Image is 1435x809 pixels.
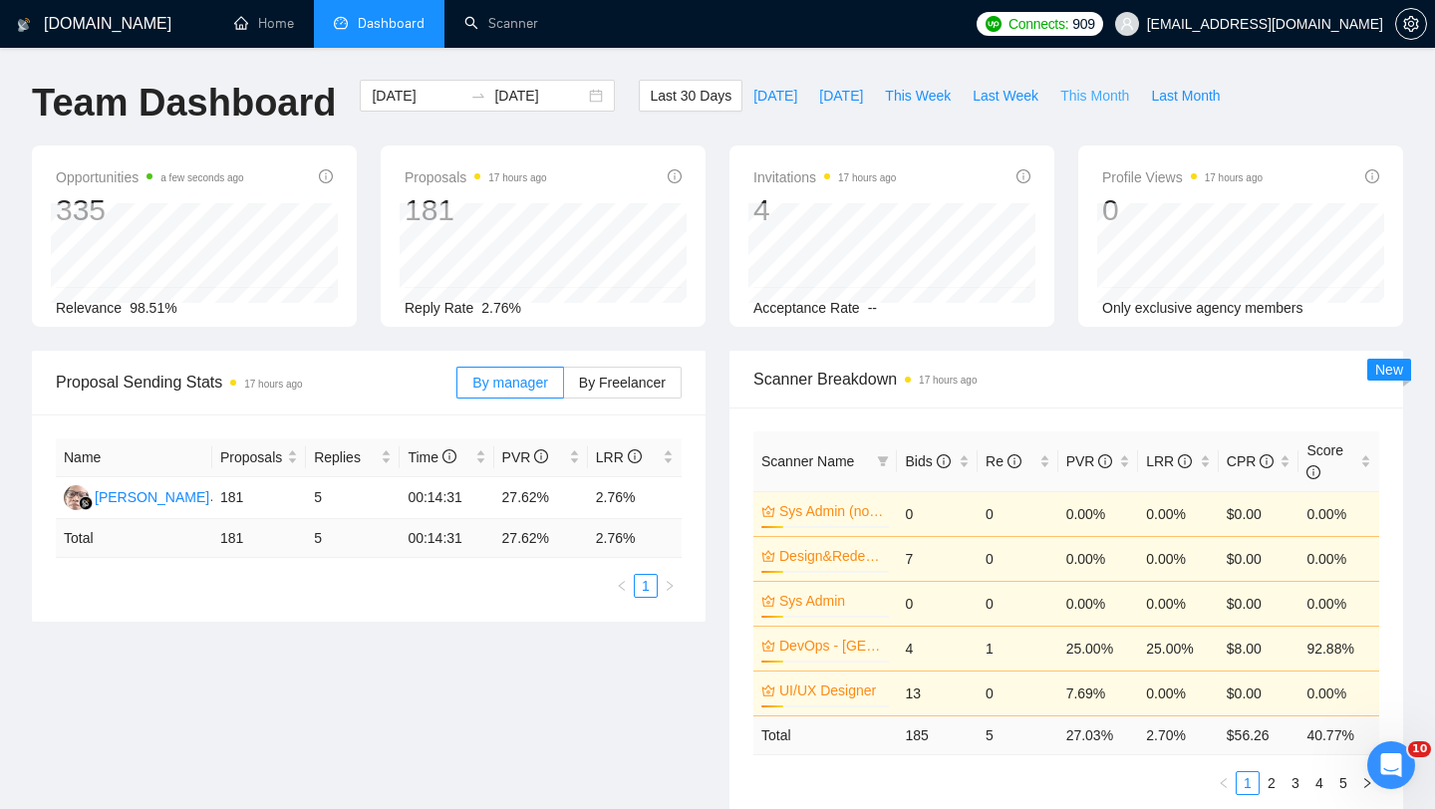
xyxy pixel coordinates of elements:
td: 185 [897,715,978,754]
span: to [470,88,486,104]
td: 181 [212,519,306,558]
a: 1 [635,575,657,597]
span: dashboard [334,16,348,30]
span: Bids [905,453,950,469]
td: 0 [897,581,978,626]
td: 0.00% [1058,581,1139,626]
li: 1 [634,574,658,598]
span: left [616,580,628,592]
td: $0.00 [1219,536,1299,581]
a: searchScanner [464,15,538,32]
span: Replies [314,446,377,468]
span: This Month [1060,85,1129,107]
a: Sys Admin (no budget) [779,500,885,522]
img: logo [17,9,31,41]
span: user [1120,17,1134,31]
li: Previous Page [1212,771,1236,795]
div: 335 [56,191,244,229]
span: [DATE] [819,85,863,107]
button: setting [1395,8,1427,40]
td: 0.00% [1138,491,1219,536]
td: 7.69% [1058,671,1139,715]
time: 17 hours ago [919,375,977,386]
td: 27.62% [494,477,588,519]
button: This Month [1049,80,1140,112]
td: Total [753,715,897,754]
span: 909 [1072,13,1094,35]
span: Scanner Breakdown [753,367,1379,392]
span: CPR [1227,453,1274,469]
span: info-circle [1098,454,1112,468]
iframe: Intercom live chat [1367,741,1415,789]
time: 17 hours ago [488,172,546,183]
span: -- [868,300,877,316]
span: setting [1396,16,1426,32]
td: 0.00% [1298,671,1379,715]
img: gigradar-bm.png [79,496,93,510]
td: 1 [978,626,1058,671]
li: 1 [1236,771,1260,795]
span: Acceptance Rate [753,300,860,316]
span: Last Week [973,85,1038,107]
span: info-circle [1178,454,1192,468]
td: 40.77 % [1298,715,1379,754]
td: 2.70 % [1138,715,1219,754]
span: filter [877,455,889,467]
td: 2.76% [588,477,682,519]
td: 5 [978,715,1058,754]
a: homeHome [234,15,294,32]
td: 0.00% [1138,536,1219,581]
span: info-circle [319,169,333,183]
td: 5 [306,519,400,558]
button: left [610,574,634,598]
th: Proposals [212,438,306,477]
span: Connects: [1008,13,1068,35]
span: Reply Rate [405,300,473,316]
td: 00:14:31 [400,519,493,558]
button: [DATE] [742,80,808,112]
span: info-circle [442,449,456,463]
span: Last Month [1151,85,1220,107]
span: Time [408,449,455,465]
td: 27.03 % [1058,715,1139,754]
span: Dashboard [358,15,425,32]
a: Design&Redesign (without budget) [779,545,885,567]
div: [PERSON_NAME] [95,486,209,508]
span: crown [761,683,775,697]
td: 25.00% [1138,626,1219,671]
td: 0.00% [1298,536,1379,581]
a: setting [1395,16,1427,32]
span: right [664,580,676,592]
span: info-circle [628,449,642,463]
time: a few seconds ago [160,172,243,183]
td: Total [56,519,212,558]
span: By Freelancer [579,375,666,391]
td: 00:14:31 [400,477,493,519]
span: crown [761,594,775,608]
div: 0 [1102,191,1263,229]
button: right [658,574,682,598]
span: info-circle [1260,454,1274,468]
time: 17 hours ago [838,172,896,183]
span: By manager [472,375,547,391]
li: Next Page [658,574,682,598]
a: 5 [1332,772,1354,794]
a: 1 [1237,772,1259,794]
span: New [1375,362,1403,378]
li: Next Page [1355,771,1379,795]
a: 3 [1285,772,1306,794]
li: 3 [1284,771,1307,795]
span: Score [1306,442,1343,480]
a: Sys Admin [779,590,885,612]
span: PVR [502,449,549,465]
button: This Week [874,80,962,112]
li: 5 [1331,771,1355,795]
span: right [1361,777,1373,789]
input: End date [494,85,585,107]
td: $ 56.26 [1219,715,1299,754]
span: 10 [1408,741,1431,757]
span: Proposal Sending Stats [56,370,456,395]
button: left [1212,771,1236,795]
span: Invitations [753,165,896,189]
span: Re [986,453,1021,469]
